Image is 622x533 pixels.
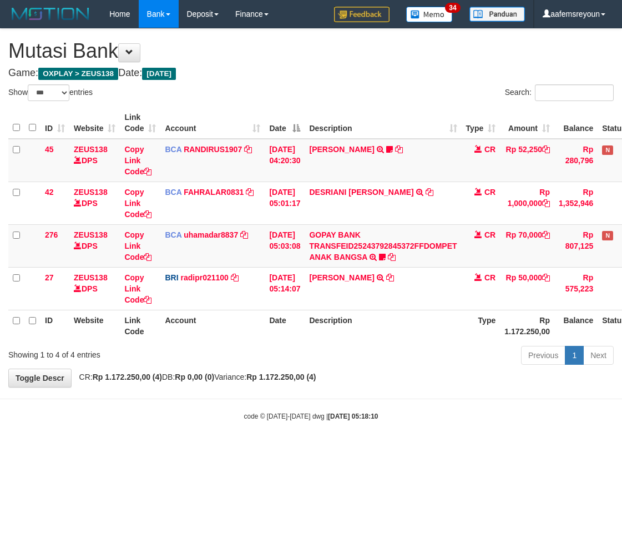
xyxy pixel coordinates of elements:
a: Copy Link Code [124,273,151,304]
td: Rp 1,352,946 [554,182,598,224]
span: BCA [165,145,181,154]
img: Feedback.jpg [334,7,390,22]
span: BCA [165,230,181,239]
a: uhamadar8837 [184,230,238,239]
span: 276 [45,230,58,239]
th: Balance [554,310,598,341]
a: Copy DESRIANI NATALIS T to clipboard [426,188,433,197]
a: Copy Rp 1,000,000 to clipboard [542,199,550,208]
td: DPS [69,224,120,267]
a: DESRIANI [PERSON_NAME] [309,188,413,197]
td: Rp 52,250 [500,139,554,182]
strong: Rp 0,00 (0) [175,373,214,381]
label: Search: [505,84,614,101]
a: Toggle Descr [8,369,72,388]
h1: Mutasi Bank [8,40,614,62]
a: [PERSON_NAME] [309,273,374,282]
th: ID [41,310,69,341]
a: [PERSON_NAME] [309,145,374,154]
strong: Rp 1.172.250,00 (4) [246,373,316,381]
img: Button%20Memo.svg [406,7,453,22]
td: [DATE] 05:03:08 [265,224,305,267]
img: MOTION_logo.png [8,6,93,22]
strong: [DATE] 05:18:10 [328,413,378,420]
span: BRI [165,273,178,282]
a: Copy Rp 52,250 to clipboard [542,145,550,154]
span: 45 [45,145,54,154]
a: ZEUS138 [74,273,108,282]
a: Copy radipr021100 to clipboard [231,273,239,282]
td: Rp 280,796 [554,139,598,182]
span: CR [484,230,495,239]
th: Type [462,310,500,341]
th: Website: activate to sort column ascending [69,107,120,139]
small: code © [DATE]-[DATE] dwg | [244,413,378,420]
a: Copy Link Code [124,230,151,262]
td: DPS [69,182,120,224]
a: Copy DANA TEGARJALERPR to clipboard [386,273,394,282]
th: Date: activate to sort column descending [265,107,305,139]
a: Copy uhamadar8837 to clipboard [240,230,248,239]
th: Amount: activate to sort column ascending [500,107,554,139]
span: CR: DB: Variance: [74,373,316,381]
td: [DATE] 05:14:07 [265,267,305,310]
a: Next [583,346,614,365]
span: BCA [165,188,181,197]
span: 27 [45,273,54,282]
td: DPS [69,139,120,182]
a: FAHRALAR0831 [184,188,244,197]
a: radipr021100 [180,273,228,282]
a: Copy RANDIRUS1907 to clipboard [244,145,252,154]
th: Account: activate to sort column ascending [160,107,265,139]
a: GOPAY BANK TRANSFEID25243792845372FFDOMPET ANAK BANGSA [309,230,457,262]
img: panduan.png [469,7,525,22]
th: Balance [554,107,598,139]
th: Description: activate to sort column ascending [305,107,461,139]
a: Copy Link Code [124,188,151,219]
a: ZEUS138 [74,188,108,197]
a: Copy GOPAY BANK TRANSFEID25243792845372FFDOMPET ANAK BANGSA to clipboard [388,253,396,262]
th: Description [305,310,461,341]
span: Has Note [602,231,613,240]
strong: Rp 1.172.250,00 (4) [93,373,162,381]
span: OXPLAY > ZEUS138 [38,68,118,80]
td: [DATE] 05:01:17 [265,182,305,224]
span: Has Note [602,145,613,155]
select: Showentries [28,84,69,101]
h4: Game: Date: [8,68,614,79]
td: Rp 575,223 [554,267,598,310]
span: CR [484,188,495,197]
a: Copy TENNY SETIAWAN to clipboard [395,145,403,154]
div: Showing 1 to 4 of 4 entries [8,345,251,360]
span: [DATE] [142,68,176,80]
span: CR [484,273,495,282]
span: 42 [45,188,54,197]
a: ZEUS138 [74,230,108,239]
td: Rp 70,000 [500,224,554,267]
th: Website [69,310,120,341]
th: Link Code [120,310,160,341]
a: Previous [521,346,565,365]
input: Search: [535,84,614,101]
a: ZEUS138 [74,145,108,154]
a: Copy Rp 70,000 to clipboard [542,230,550,239]
a: Copy Rp 50,000 to clipboard [542,273,550,282]
td: Rp 1,000,000 [500,182,554,224]
th: Account [160,310,265,341]
th: Rp 1.172.250,00 [500,310,554,341]
a: Copy FAHRALAR0831 to clipboard [246,188,254,197]
span: CR [484,145,495,154]
td: Rp 50,000 [500,267,554,310]
span: 34 [445,3,460,13]
th: Date [265,310,305,341]
td: Rp 807,125 [554,224,598,267]
th: ID: activate to sort column ascending [41,107,69,139]
a: Copy Link Code [124,145,151,176]
a: 1 [565,346,584,365]
label: Show entries [8,84,93,101]
td: [DATE] 04:20:30 [265,139,305,182]
td: DPS [69,267,120,310]
th: Type: activate to sort column ascending [462,107,500,139]
a: RANDIRUS1907 [184,145,242,154]
th: Link Code: activate to sort column ascending [120,107,160,139]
